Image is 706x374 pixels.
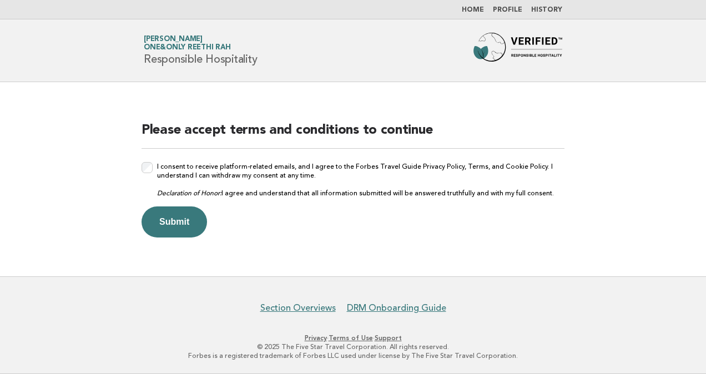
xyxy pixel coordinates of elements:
a: Support [375,334,402,342]
span: One&Only Reethi Rah [144,44,230,52]
a: Profile [493,7,522,13]
p: © 2025 The Five Star Travel Corporation. All rights reserved. [16,342,690,351]
img: Forbes Travel Guide [473,33,562,68]
p: Forbes is a registered trademark of Forbes LLC used under license by The Five Star Travel Corpora... [16,351,690,360]
a: History [531,7,562,13]
a: [PERSON_NAME]One&Only Reethi Rah [144,36,230,51]
button: Submit [142,206,207,237]
a: Section Overviews [260,302,336,314]
em: Declaration of Honor: [157,189,221,197]
h2: Please accept terms and conditions to continue [142,122,564,149]
p: · · [16,333,690,342]
a: DRM Onboarding Guide [347,302,446,314]
label: I consent to receive platform-related emails, and I agree to the Forbes Travel Guide Privacy Poli... [157,162,564,198]
a: Home [462,7,484,13]
a: Privacy [305,334,327,342]
a: Terms of Use [329,334,373,342]
h1: Responsible Hospitality [144,36,257,65]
